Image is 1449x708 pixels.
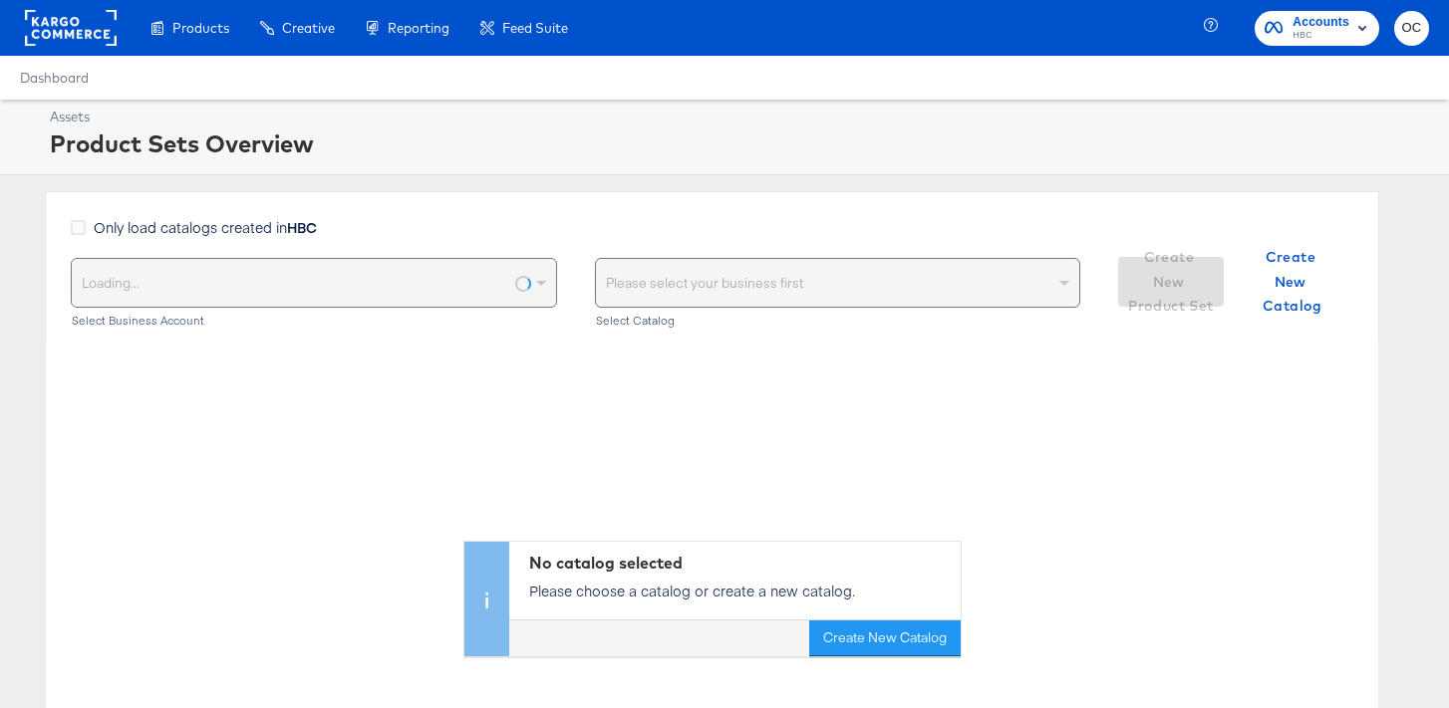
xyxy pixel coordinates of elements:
button: OC [1394,11,1429,46]
div: Loading... [72,259,556,307]
a: Dashboard [20,70,89,86]
button: Create New Catalog [1240,257,1345,307]
div: Please select your business first [596,259,1080,307]
strong: HBC [287,217,317,237]
div: Product Sets Overview [50,126,1424,160]
span: Reporting [388,20,449,36]
span: HBC [1293,28,1349,44]
span: OC [1402,17,1421,40]
span: Products [172,20,229,36]
span: Create New Catalog [1248,245,1337,319]
button: AccountsHBC [1255,11,1379,46]
div: Select Business Account [71,314,557,328]
span: Feed Suite [502,20,568,36]
span: Accounts [1293,12,1349,33]
div: Select Catalog [595,314,1081,328]
p: Please choose a catalog or create a new catalog. [529,581,951,600]
span: Only load catalogs created in [94,217,317,237]
button: Create New Catalog [809,620,961,656]
div: No catalog selected [529,552,951,575]
span: Creative [282,20,335,36]
div: Assets [50,108,1424,126]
